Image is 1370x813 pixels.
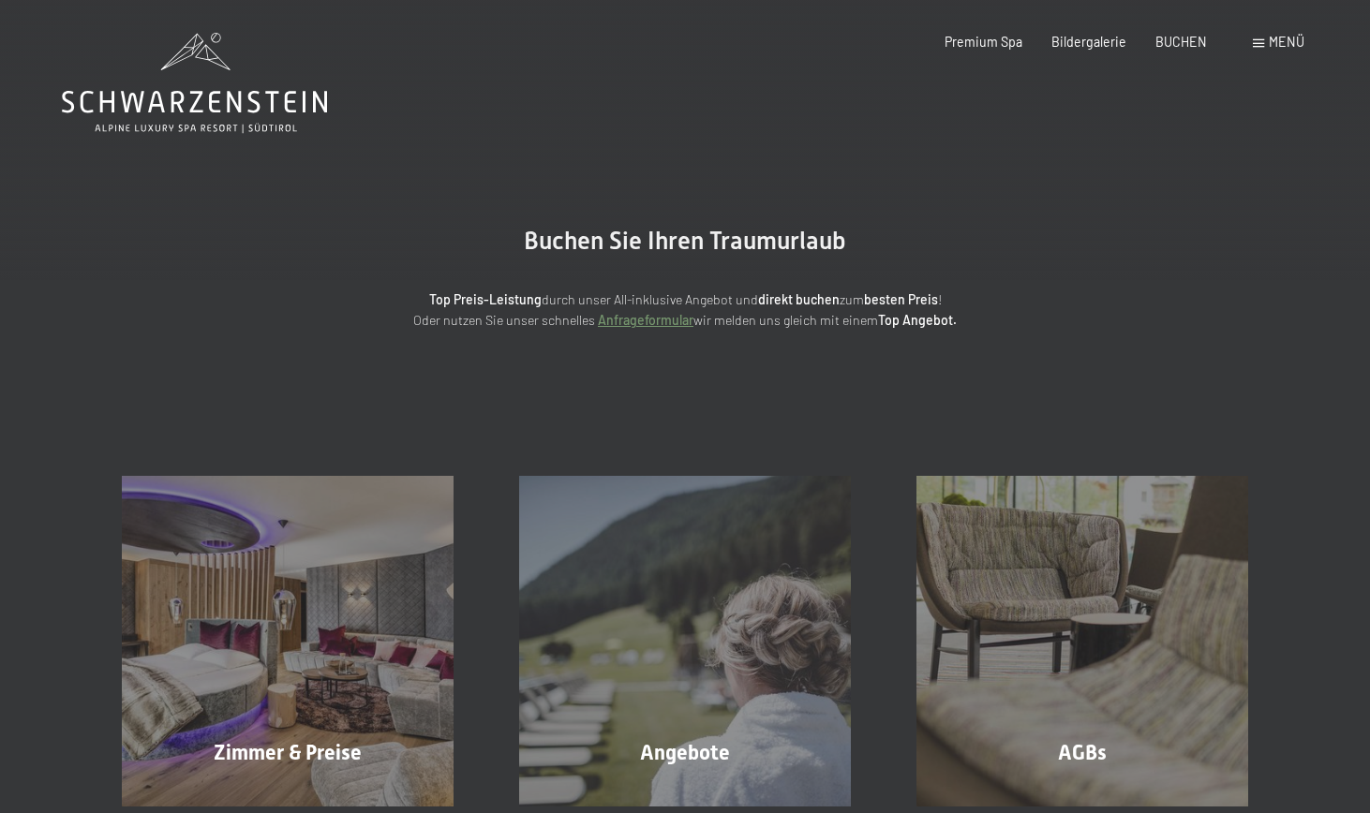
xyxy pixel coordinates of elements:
span: Menü [1269,34,1304,50]
span: Buchen Sie Ihren Traumurlaub [524,227,846,255]
span: Angebote [640,741,730,764]
span: AGBs [1058,741,1107,764]
a: Buchung AGBs [884,476,1281,806]
a: Anfrageformular [598,312,693,328]
p: durch unser All-inklusive Angebot und zum ! Oder nutzen Sie unser schnelles wir melden uns gleich... [273,289,1097,332]
strong: direkt buchen [758,291,840,307]
a: Buchung Angebote [486,476,884,806]
a: BUCHEN [1155,34,1207,50]
strong: Top Preis-Leistung [429,291,542,307]
a: Buchung Zimmer & Preise [89,476,486,806]
strong: Top Angebot. [878,312,957,328]
strong: besten Preis [864,291,938,307]
a: Bildergalerie [1051,34,1126,50]
span: Zimmer & Preise [214,741,362,764]
a: Premium Spa [945,34,1022,50]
